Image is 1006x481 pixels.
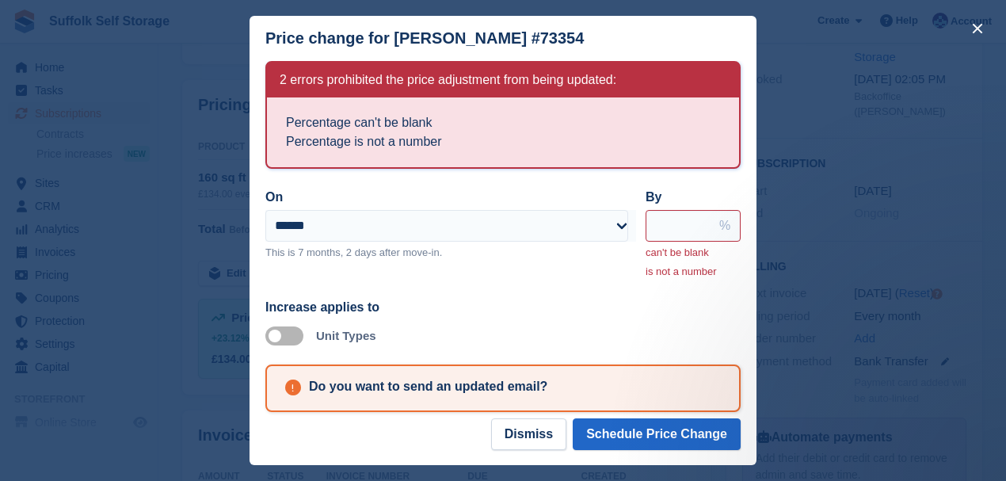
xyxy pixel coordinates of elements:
[265,334,310,337] label: Apply to unit types
[316,329,376,342] label: Unit Types
[646,190,661,204] label: By
[646,264,741,280] p: is not a number
[280,72,616,88] h2: 2 errors prohibited the price adjustment from being updated:
[573,418,741,450] button: Schedule Price Change
[491,418,566,450] button: Dismiss
[265,298,741,317] div: Increase applies to
[286,132,720,151] li: Percentage is not a number
[265,245,636,261] p: This is 7 months, 2 days after move-in.
[265,29,584,48] div: Price change for [PERSON_NAME] #73354
[265,190,283,204] label: On
[965,16,990,41] button: close
[646,245,741,261] p: can't be blank
[286,113,720,132] li: Percentage can't be blank
[309,377,547,396] h1: Do you want to send an updated email?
